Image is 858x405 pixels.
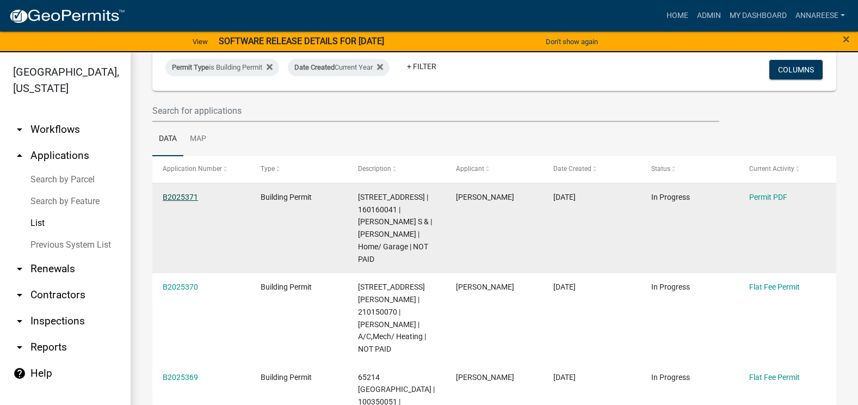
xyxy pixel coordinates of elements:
a: B2025371 [163,193,198,201]
a: My Dashboard [725,5,791,26]
datatable-header-cell: Current Activity [738,156,836,182]
span: Status [651,165,670,173]
a: Data [152,122,183,157]
datatable-header-cell: Applicant [446,156,544,182]
span: 10/06/2025 [553,373,576,382]
span: Application Number [163,165,222,173]
span: 110 MASON AVE | 210150070 | EMRUD,LOWELL | A/C,Mech/ Heating | NOT PAID [358,283,426,353]
span: 10/06/2025 [553,283,576,291]
i: arrow_drop_up [13,149,26,162]
a: Admin [693,5,725,26]
span: 10/07/2025 [553,193,576,201]
i: help [13,367,26,380]
span: Date Created [553,165,591,173]
a: B2025369 [163,373,198,382]
i: arrow_drop_down [13,315,26,328]
span: In Progress [651,373,690,382]
span: Type [261,165,275,173]
a: Home [662,5,693,26]
i: arrow_drop_down [13,123,26,136]
span: Building Permit [261,373,312,382]
a: Flat Fee Permit [749,283,800,291]
i: arrow_drop_down [13,341,26,354]
button: Close [843,33,850,46]
span: Brady Hullopeter [456,193,514,201]
button: Don't show again [541,33,602,51]
span: Date Created [294,63,335,71]
span: In Progress [651,283,690,291]
a: Map [183,122,213,157]
a: annareese [791,5,849,26]
i: arrow_drop_down [13,289,26,302]
strong: SOFTWARE RELEASE DETAILS FOR [DATE] [219,36,384,46]
span: × [843,32,850,47]
span: In Progress [651,193,690,201]
datatable-header-cell: Description [348,156,446,182]
a: B2025370 [163,283,198,291]
span: 87541 320TH ST | 160160041 | HULLOPETER,BRADY S & | HEATHER L HULLOPETER | Home/ Garage | NOT PAID [358,193,432,263]
div: Current Year [288,59,390,76]
span: Applicant [456,165,484,173]
datatable-header-cell: Type [250,156,348,182]
span: Building Permit [261,193,312,201]
span: Current Activity [749,165,794,173]
a: + Filter [398,57,445,76]
a: Permit PDF [749,193,787,201]
input: Search for applications [152,100,719,122]
button: Columns [769,60,823,79]
datatable-header-cell: Application Number [152,156,250,182]
span: Description [358,165,391,173]
datatable-header-cell: Date Created [543,156,641,182]
a: Flat Fee Permit [749,373,800,382]
span: Gina Gullickson [456,283,514,291]
a: View [188,33,212,51]
i: arrow_drop_down [13,262,26,275]
span: Permit Type [172,63,209,71]
span: Gina Gullickson [456,373,514,382]
datatable-header-cell: Status [641,156,739,182]
span: Building Permit [261,283,312,291]
div: is Building Permit [165,59,279,76]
